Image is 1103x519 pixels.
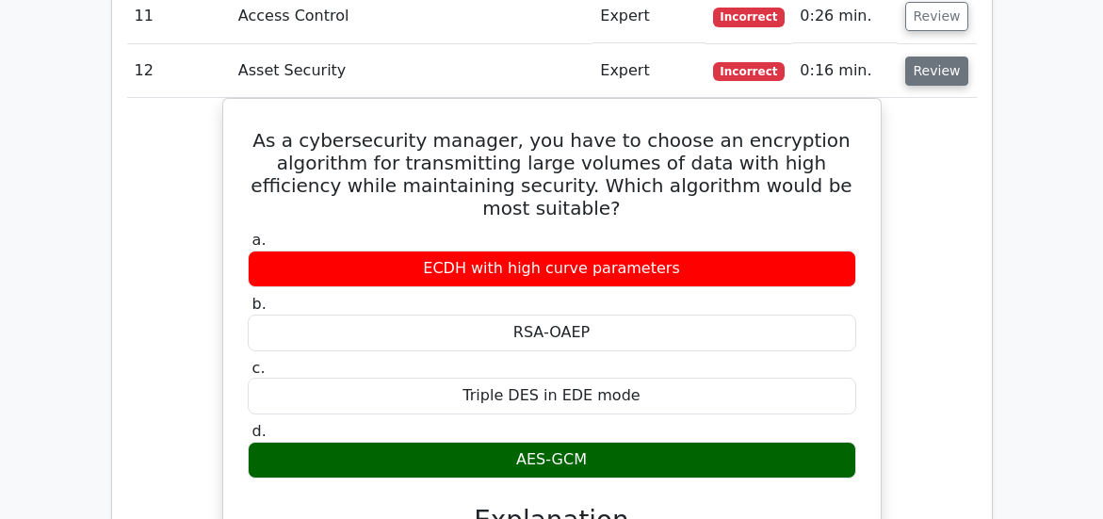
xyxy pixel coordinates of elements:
[127,44,231,98] td: 12
[246,129,858,219] h5: As a cybersecurity manager, you have to choose an encryption algorithm for transmitting large vol...
[792,44,897,98] td: 0:16 min.
[248,251,856,287] div: ECDH with high curve parameters
[713,62,786,81] span: Incorrect
[252,359,266,377] span: c.
[592,44,705,98] td: Expert
[252,295,267,313] span: b.
[231,44,592,98] td: Asset Security
[248,315,856,351] div: RSA-OAEP
[252,422,267,440] span: d.
[905,2,969,31] button: Review
[248,378,856,414] div: Triple DES in EDE mode
[248,442,856,478] div: AES-GCM
[713,8,786,26] span: Incorrect
[252,231,267,249] span: a.
[905,57,969,86] button: Review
